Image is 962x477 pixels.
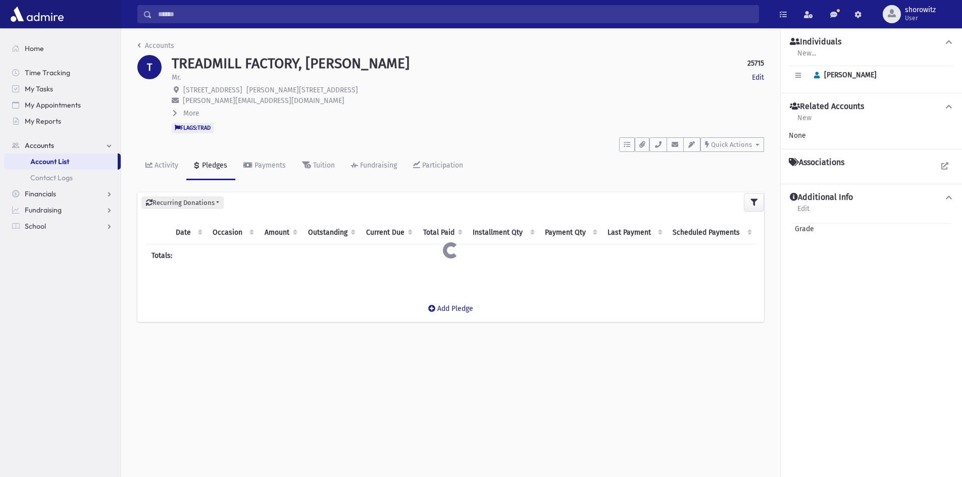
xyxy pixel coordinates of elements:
div: Payments [252,161,286,170]
a: My Appointments [4,97,121,113]
span: Account List [30,157,69,166]
h4: Related Accounts [790,101,864,112]
button: Individuals [789,37,954,47]
span: Quick Actions [711,141,752,148]
span: Fundraising [25,205,62,215]
a: Home [4,40,121,57]
button: Related Accounts [789,101,954,112]
h4: Associations [789,157,844,168]
span: [PERSON_NAME][EMAIL_ADDRESS][DOMAIN_NAME] [183,96,344,105]
a: Fundraising [343,152,405,180]
button: Quick Actions [700,137,764,152]
a: Tuition [294,152,343,180]
span: More [183,109,199,118]
span: Accounts [25,141,54,150]
a: New... [797,47,817,66]
th: Totals: [145,244,258,268]
input: Search [152,5,758,23]
span: shorowitz [905,6,936,14]
span: [STREET_ADDRESS] [183,86,242,94]
a: Accounts [4,137,121,153]
a: Payments [235,152,294,180]
span: [PERSON_NAME] [809,71,877,79]
a: Contact Logs [4,170,121,186]
div: T [137,55,162,79]
a: Edit [797,203,810,221]
span: My Reports [25,117,61,126]
a: My Reports [4,113,121,129]
button: Recurring Donations [141,196,224,209]
th: Date [170,221,207,244]
th: Last Payment [601,221,667,244]
th: Occasion [207,221,258,244]
a: My Tasks [4,81,121,97]
th: Amount [258,221,301,244]
span: My Tasks [25,84,53,93]
h4: Additional Info [790,192,853,203]
h4: Individuals [790,37,841,47]
a: Time Tracking [4,65,121,81]
img: AdmirePro [8,4,66,24]
th: Total Paid [417,221,467,244]
div: Tuition [311,161,335,170]
span: [PERSON_NAME][STREET_ADDRESS] [246,86,358,94]
span: Financials [25,189,56,198]
a: School [4,218,121,234]
span: My Appointments [25,100,81,110]
th: Current Due [360,221,417,244]
th: Scheduled Payments [667,221,756,244]
a: Pledges [186,152,235,180]
a: Accounts [137,41,174,50]
a: Financials [4,186,121,202]
span: School [25,222,46,231]
span: FLAGS:TRAD [172,123,214,133]
div: Participation [420,161,463,170]
p: Mr. [172,72,181,83]
span: User [905,14,936,22]
a: Fundraising [4,202,121,218]
nav: breadcrumb [137,40,174,55]
th: Installment Qty [467,221,538,244]
strong: 25715 [747,58,764,69]
a: New [797,112,812,130]
a: Account List [4,153,118,170]
a: Participation [405,152,471,180]
h1: TREADMILL FACTORY, [PERSON_NAME] [172,55,410,72]
button: Additional Info [789,192,954,203]
div: Pledges [200,161,227,170]
a: Edit [752,72,764,83]
span: Grade [791,224,814,234]
div: Activity [153,161,178,170]
span: Contact Logs [30,173,73,182]
a: Add Pledge [420,296,481,321]
button: More [172,108,200,119]
div: Fundraising [358,161,397,170]
th: Outstanding [301,221,360,244]
th: Payment Qty [539,221,601,244]
a: Activity [137,152,186,180]
span: Time Tracking [25,68,70,77]
span: Home [25,44,44,53]
div: None [789,130,954,141]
